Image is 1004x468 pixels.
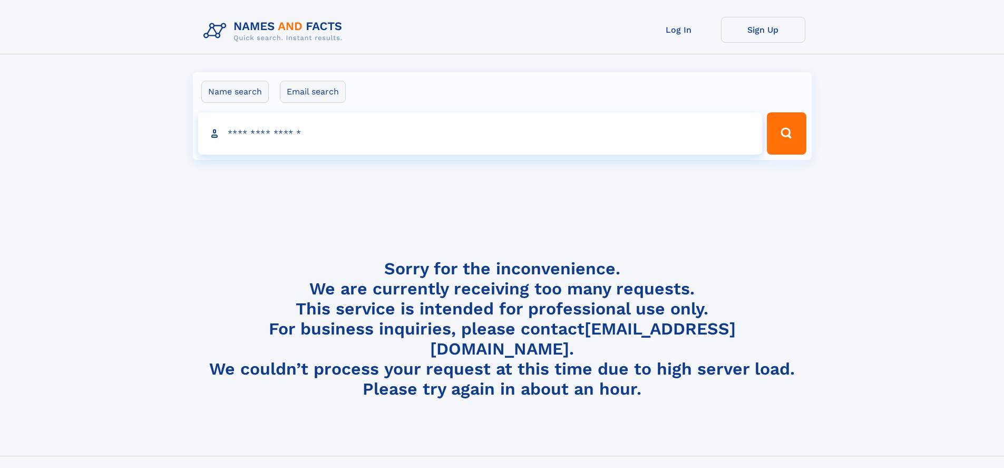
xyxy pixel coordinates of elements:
[201,81,269,103] label: Name search
[199,17,351,45] img: Logo Names and Facts
[637,17,721,43] a: Log In
[721,17,805,43] a: Sign Up
[280,81,346,103] label: Email search
[430,319,736,359] a: [EMAIL_ADDRESS][DOMAIN_NAME]
[767,112,806,155] button: Search Button
[198,112,763,155] input: search input
[199,259,805,399] h4: Sorry for the inconvenience. We are currently receiving too many requests. This service is intend...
